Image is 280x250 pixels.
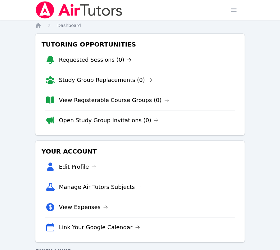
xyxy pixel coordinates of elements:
[59,96,169,105] a: View Registerable Course Groups (0)
[59,183,142,191] a: Manage Air Tutors Subjects
[35,1,123,19] img: Air Tutors
[57,22,81,29] a: Dashboard
[40,146,240,157] h3: Your Account
[59,116,159,125] a: Open Study Group Invitations (0)
[59,76,152,84] a: Study Group Replacements (0)
[40,39,240,50] h3: Tutoring Opportunities
[35,22,245,29] nav: Breadcrumb
[59,56,132,64] a: Requested Sessions (0)
[59,163,97,171] a: Edit Profile
[59,203,108,212] a: View Expenses
[59,223,140,232] a: Link Your Google Calendar
[57,23,81,28] span: Dashboard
